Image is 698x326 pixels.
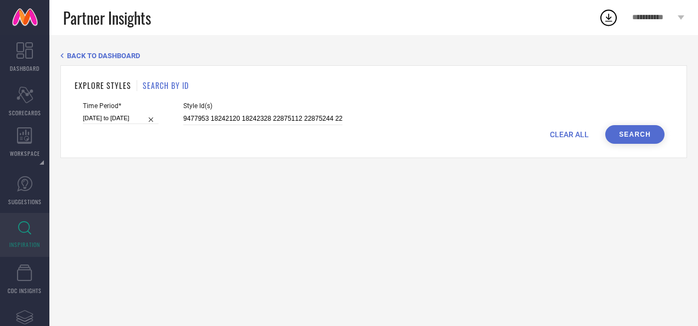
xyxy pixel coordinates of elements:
span: CLEAR ALL [550,130,589,139]
h1: EXPLORE STYLES [75,80,131,91]
input: Enter comma separated style ids e.g. 12345, 67890 [183,113,342,125]
span: SCORECARDS [9,109,41,117]
span: DASHBOARD [10,64,40,72]
span: BACK TO DASHBOARD [67,52,140,60]
span: Partner Insights [63,7,151,29]
span: INSPIRATION [9,240,40,249]
span: WORKSPACE [10,149,40,158]
input: Select time period [83,113,159,124]
div: Back TO Dashboard [60,52,687,60]
h1: SEARCH BY ID [143,80,189,91]
span: Style Id(s) [183,102,342,110]
span: SUGGESTIONS [8,198,42,206]
button: Search [605,125,665,144]
span: Time Period* [83,102,159,110]
span: CDC INSIGHTS [8,286,42,295]
div: Open download list [599,8,618,27]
